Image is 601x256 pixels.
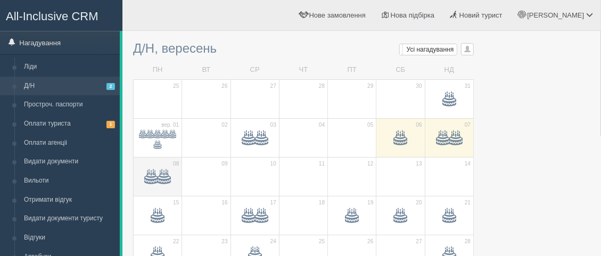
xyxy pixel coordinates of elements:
[182,61,230,79] td: ВТ
[416,121,422,129] span: 06
[367,238,373,245] span: 26
[270,82,276,90] span: 27
[376,61,425,79] td: СБ
[221,160,227,168] span: 09
[319,199,325,207] span: 18
[19,228,120,247] a: Відгуки
[425,61,473,79] td: НД
[134,61,182,79] td: ПН
[319,121,325,129] span: 04
[416,199,422,207] span: 20
[19,134,120,153] a: Оплати агенціі
[19,191,120,210] a: Отримати відгук
[309,11,366,19] span: Нове замовлення
[416,238,422,245] span: 27
[173,82,179,90] span: 25
[328,61,376,79] td: ПТ
[173,199,179,207] span: 15
[367,160,373,168] span: 12
[106,121,115,128] span: 1
[19,152,120,171] a: Видати документи
[19,114,120,134] a: Оплати туриста1
[221,82,227,90] span: 26
[19,77,120,96] a: Д/Н2
[416,82,422,90] span: 30
[527,11,584,19] span: [PERSON_NAME]
[221,238,227,245] span: 23
[221,199,227,207] span: 16
[319,160,325,168] span: 11
[173,160,179,168] span: 08
[161,121,179,129] span: вер. 01
[6,10,98,23] span: All-Inclusive CRM
[270,121,276,129] span: 03
[459,11,503,19] span: Новий турист
[367,82,373,90] span: 29
[279,61,327,79] td: ЧТ
[407,46,454,53] span: Усі нагадування
[19,95,120,114] a: Простроч. паспорти
[319,82,325,90] span: 28
[465,238,471,245] span: 28
[1,1,122,30] a: All-Inclusive CRM
[221,121,227,129] span: 02
[367,121,373,129] span: 05
[391,11,435,19] span: Нова підбірка
[270,199,276,207] span: 17
[133,42,474,55] h3: Д/Н, вересень
[465,199,471,207] span: 21
[319,238,325,245] span: 25
[230,61,279,79] td: СР
[367,199,373,207] span: 19
[465,82,471,90] span: 31
[173,238,179,245] span: 22
[19,171,120,191] a: Вильоти
[270,238,276,245] span: 24
[106,83,115,90] span: 2
[19,57,120,77] a: Ліди
[19,209,120,228] a: Видати документи туристу
[465,121,471,129] span: 07
[416,160,422,168] span: 13
[465,160,471,168] span: 14
[270,160,276,168] span: 10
